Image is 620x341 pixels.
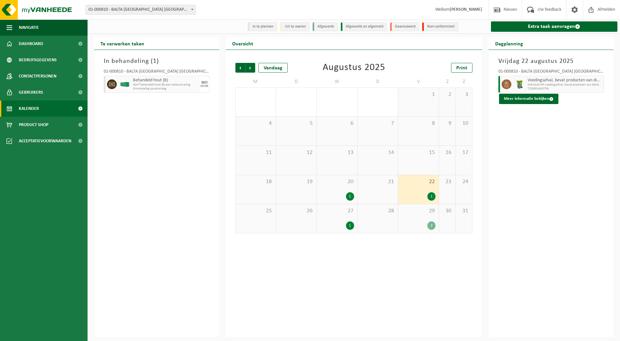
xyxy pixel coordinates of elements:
[398,76,439,88] td: V
[459,91,469,98] span: 3
[320,207,354,215] span: 27
[456,65,467,71] span: Print
[313,22,338,31] li: Afgewerkt
[358,76,399,88] td: D
[442,120,452,127] span: 9
[19,36,43,52] span: Dashboard
[279,178,313,185] span: 19
[201,81,208,85] div: WO
[401,178,435,185] span: 22
[499,94,558,104] button: Meer informatie bekijken
[439,76,456,88] td: Z
[19,84,43,100] span: Gebruikers
[401,207,435,215] span: 29
[323,63,385,73] div: Augustus 2025
[498,69,604,76] div: 01-000810 - BALTA [GEOGRAPHIC_DATA] [GEOGRAPHIC_DATA] - [GEOGRAPHIC_DATA]
[459,149,469,156] span: 17
[19,52,57,68] span: Bedrijfsgegevens
[442,149,452,156] span: 16
[239,207,273,215] span: 25
[528,78,602,83] span: Voedingsafval, bevat producten van dierlijke oorsprong, onverpakt, categorie 3
[133,87,198,91] span: Omwisseling op aanvraag
[133,83,198,87] span: 40m³ behandeld hout (B)-aan waterzuivering
[19,68,56,84] span: Contactpersonen
[19,19,39,36] span: Navigatie
[442,178,452,185] span: 23
[120,82,130,87] img: HK-XC-40-GN-00
[390,22,419,31] li: Geannuleerd
[19,100,39,117] span: Kalender
[86,5,196,14] span: 01-000810 - BALTA OUDENAARDE NV - OUDENAARDE
[451,63,472,73] a: Print
[422,22,458,31] li: Non-conformiteit
[361,178,395,185] span: 21
[442,207,452,215] span: 30
[528,87,602,91] span: T250001693756
[346,221,354,230] div: 1
[427,192,435,201] div: 1
[459,207,469,215] span: 31
[276,76,317,88] td: D
[498,56,604,66] h3: Vrijdag 22 augustus 2025
[361,207,395,215] span: 28
[401,91,435,98] span: 1
[341,22,387,31] li: Afgewerkt en afgemeld
[279,120,313,127] span: 5
[456,76,472,88] td: Z
[19,133,71,149] span: Acceptatievoorwaarden
[427,221,435,230] div: 2
[459,120,469,127] span: 10
[279,149,313,156] span: 12
[104,69,209,76] div: 01-000810 - BALTA [GEOGRAPHIC_DATA] [GEOGRAPHIC_DATA] - [GEOGRAPHIC_DATA]
[401,120,435,127] span: 8
[19,117,48,133] span: Product Shop
[361,149,395,156] span: 14
[450,7,482,12] strong: [PERSON_NAME]
[245,63,255,73] span: Volgende
[489,37,530,50] h2: Dagplanning
[320,178,354,185] span: 20
[280,22,309,31] li: Uit te voeren
[320,120,354,127] span: 6
[239,149,273,156] span: 11
[346,192,354,201] div: 1
[361,120,395,127] span: 7
[153,58,157,65] span: 1
[133,78,198,83] span: Behandeld hout (B)
[235,63,245,73] span: Vorige
[320,149,354,156] span: 13
[528,83,602,87] span: WB-0240-HP voedingsafval, bevat producten van dierlijke oors
[104,56,209,66] h3: In behandeling ( )
[491,21,618,32] a: Extra taak aanvragen
[258,63,288,73] div: Vandaag
[515,79,524,89] img: WB-0240-HPE-GN-50
[459,178,469,185] span: 24
[442,91,452,98] span: 2
[248,22,277,31] li: In te plannen
[235,76,276,88] td: M
[86,5,196,15] span: 01-000810 - BALTA OUDENAARDE NV - OUDENAARDE
[401,149,435,156] span: 15
[226,37,260,50] h2: Overzicht
[317,76,358,88] td: W
[94,37,151,50] h2: Te verwerken taken
[239,178,273,185] span: 18
[279,207,313,215] span: 26
[200,85,208,88] div: 03/09
[239,120,273,127] span: 4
